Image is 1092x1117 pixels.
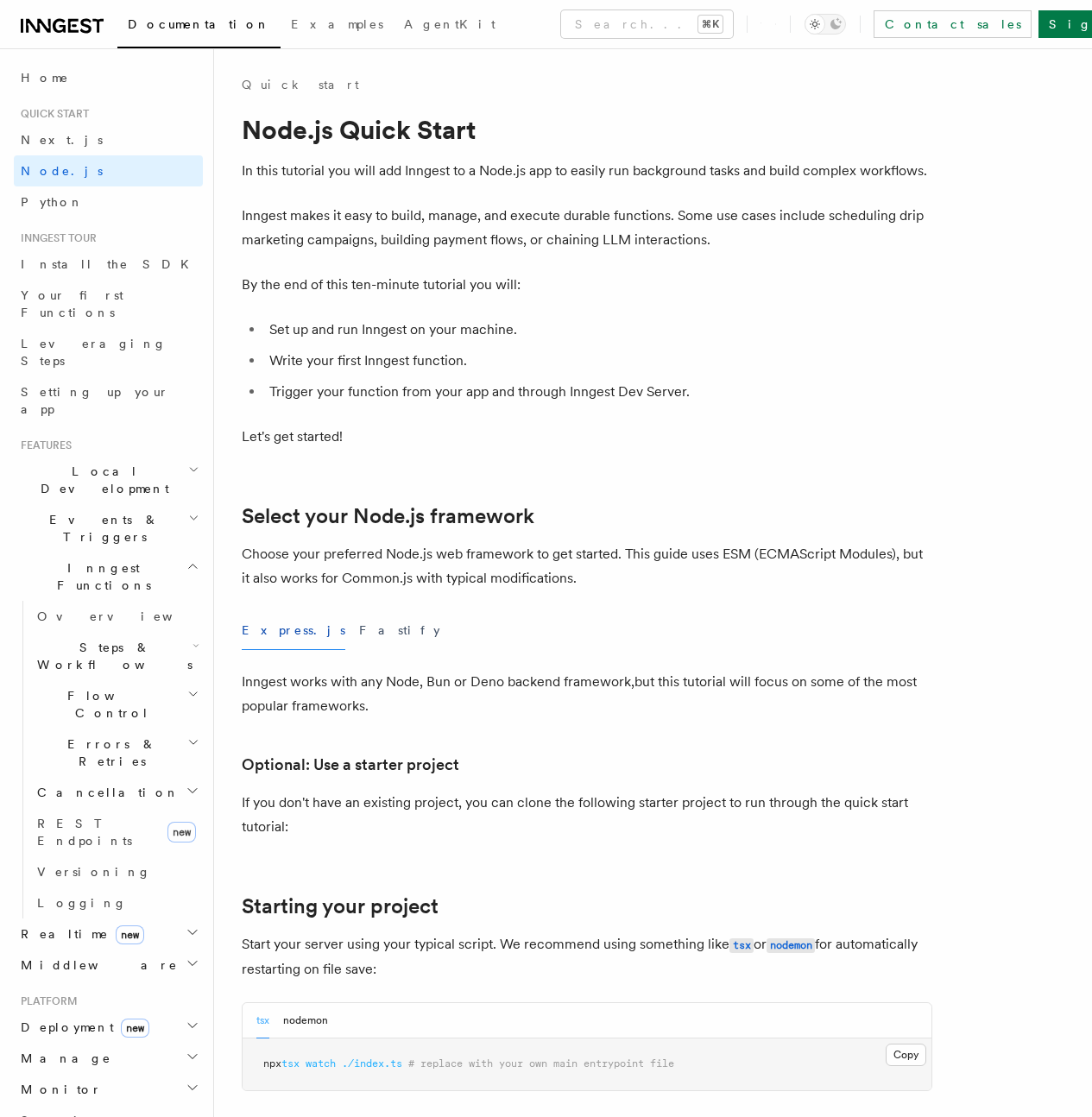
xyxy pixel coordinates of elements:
[21,337,167,368] span: Leveraging Steps
[37,896,127,910] span: Logging
[14,1019,149,1036] span: Deployment
[30,639,193,673] span: Steps & Workflows
[14,231,97,245] span: Inngest tour
[281,1057,300,1070] span: tsx
[264,318,932,342] li: Set up and run Inngest on your machine.
[242,76,359,93] a: Quick start
[394,5,506,47] a: AgentKit
[14,994,78,1008] span: Platform
[242,425,932,449] p: Let's get started!
[30,808,203,856] a: REST Endpointsnew
[242,159,932,183] p: In this tutorial you will add Inngest to a Node.js app to easily run background tasks and build c...
[14,280,203,328] a: Your first Functions
[14,376,203,425] a: Setting up your app
[306,1057,336,1070] span: watch
[281,5,394,47] a: Examples
[408,1057,674,1070] span: # replace with your own main entrypoint file
[242,894,439,918] a: Starting your project
[121,1019,149,1038] span: new
[37,609,215,623] span: Overview
[291,17,383,31] span: Examples
[30,687,187,722] span: Flow Control
[14,1043,203,1074] button: Manage
[359,611,440,650] button: Fastify
[729,938,754,953] code: tsx
[30,784,180,801] span: Cancellation
[242,273,932,297] p: By the end of this ten-minute tutorial you will:
[21,257,199,271] span: Install the SDK
[21,385,169,416] span: Setting up your app
[21,288,123,319] span: Your first Functions
[283,1003,328,1038] button: nodemon
[21,164,103,178] span: Node.js
[342,1057,402,1070] span: ./index.ts
[30,729,203,777] button: Errors & Retries
[805,14,846,35] button: Toggle dark mode
[242,753,459,777] a: Optional: Use a starter project
[14,559,186,594] span: Inngest Functions
[14,1074,203,1105] button: Monitor
[14,601,203,918] div: Inngest Functions
[256,1003,269,1038] button: tsx
[128,17,270,31] span: Documentation
[14,925,144,943] span: Realtime
[14,249,203,280] a: Install the SDK
[14,439,72,452] span: Features
[264,349,932,373] li: Write your first Inngest function.
[886,1044,926,1066] button: Copy
[30,680,203,729] button: Flow Control
[21,195,84,209] span: Python
[264,380,932,404] li: Trigger your function from your app and through Inngest Dev Server.
[242,204,932,252] p: Inngest makes it easy to build, manage, and execute durable functions. Some use cases include sch...
[14,186,203,218] a: Python
[263,1057,281,1070] span: npx
[30,735,187,770] span: Errors & Retries
[30,632,203,680] button: Steps & Workflows
[116,925,144,944] span: new
[729,936,754,952] a: tsx
[37,865,151,879] span: Versioning
[30,601,203,632] a: Overview
[21,133,103,147] span: Next.js
[14,155,203,186] a: Node.js
[767,938,815,953] code: nodemon
[30,887,203,918] a: Logging
[242,611,345,650] button: Express.js
[242,670,932,718] p: Inngest works with any Node, Bun or Deno backend framework,but this tutorial will focus on some o...
[30,856,203,887] a: Versioning
[21,69,69,86] span: Home
[167,822,196,842] span: new
[14,463,188,497] span: Local Development
[767,936,815,952] a: nodemon
[14,552,203,601] button: Inngest Functions
[242,504,534,528] a: Select your Node.js framework
[698,16,723,33] kbd: ⌘K
[14,1012,203,1043] button: Deploymentnew
[14,956,178,974] span: Middleware
[14,950,203,981] button: Middleware
[874,10,1032,38] a: Contact sales
[242,542,932,590] p: Choose your preferred Node.js web framework to get started. This guide uses ESM (ECMAScript Modul...
[14,328,203,376] a: Leveraging Steps
[14,107,89,121] span: Quick start
[14,62,203,93] a: Home
[242,791,932,839] p: If you don't have an existing project, you can clone the following starter project to run through...
[242,114,932,145] h1: Node.js Quick Start
[14,511,188,546] span: Events & Triggers
[14,456,203,504] button: Local Development
[14,1050,111,1067] span: Manage
[117,5,281,48] a: Documentation
[37,817,132,848] span: REST Endpoints
[14,1081,102,1098] span: Monitor
[14,124,203,155] a: Next.js
[242,932,932,981] p: Start your server using your typical script. We recommend using something like or for automatical...
[14,918,203,950] button: Realtimenew
[30,777,203,808] button: Cancellation
[404,17,496,31] span: AgentKit
[561,10,733,38] button: Search...⌘K
[14,504,203,552] button: Events & Triggers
